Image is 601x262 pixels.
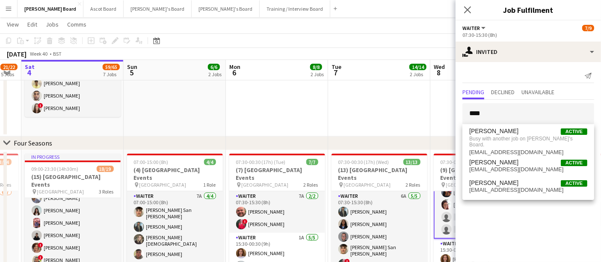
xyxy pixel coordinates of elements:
[7,21,19,28] span: View
[24,19,41,30] a: Edit
[561,180,587,187] span: Active
[406,182,420,188] span: 2 Roles
[432,68,445,77] span: 8
[561,160,587,166] span: Active
[582,25,594,31] span: 7/9
[462,25,487,31] button: Waiter
[83,0,124,17] button: Ascot Board
[25,154,121,161] div: In progress
[46,21,59,28] span: Jobs
[127,166,223,182] h3: (4) [GEOGRAPHIC_DATA] Events
[139,182,187,188] span: [GEOGRAPHIC_DATA]
[410,71,426,77] div: 2 Jobs
[242,182,289,188] span: [GEOGRAPHIC_DATA]
[27,21,37,28] span: Edit
[434,143,530,239] app-card-role: 07:30-15:30 (8h)[PERSON_NAME]![PERSON_NAME][GEOGRAPHIC_DATA]![PERSON_NAME][PERSON_NAME]
[469,187,587,194] span: daleyc2007@gmail.com
[561,128,587,135] span: Active
[25,63,35,71] span: Sat
[332,166,427,182] h3: (13) [GEOGRAPHIC_DATA] Events
[97,166,114,172] span: 18/19
[344,182,391,188] span: [GEOGRAPHIC_DATA]
[462,89,484,95] span: Pending
[1,71,17,77] div: 5 Jobs
[103,71,119,77] div: 7 Jobs
[260,0,330,17] button: Training / Interview Board
[469,179,518,187] span: Dale Woodend
[306,159,318,165] span: 7/7
[204,182,216,188] span: 1 Role
[330,68,341,77] span: 7
[99,188,114,195] span: 3 Roles
[243,219,248,224] span: !
[192,0,260,17] button: [PERSON_NAME]'s Board
[409,64,426,70] span: 14/14
[18,0,83,17] button: [PERSON_NAME] Board
[229,63,240,71] span: Mon
[491,89,515,95] span: Declined
[304,182,318,188] span: 2 Roles
[38,103,43,108] span: !
[208,64,220,70] span: 6/6
[469,159,518,166] span: Tyeson Daley
[32,166,79,172] span: 09:00-23:30 (14h30m)
[3,19,22,30] a: View
[127,63,137,71] span: Sun
[338,159,389,165] span: 07:30-00:30 (17h) (Wed)
[446,182,493,188] span: [GEOGRAPHIC_DATA]
[204,159,216,165] span: 4/4
[469,166,587,173] span: tyeson.alexandra@icloud.com
[53,51,62,57] div: BST
[28,51,50,57] span: Week 40
[126,68,137,77] span: 5
[228,68,240,77] span: 6
[42,19,62,30] a: Jobs
[124,0,192,17] button: [PERSON_NAME]'s Board
[469,128,518,135] span: James Dale
[24,68,35,77] span: 4
[229,191,325,233] app-card-role: Waiter7A2/207:30-15:30 (8h)[PERSON_NAME]![PERSON_NAME]
[7,50,27,58] div: [DATE]
[236,159,286,165] span: 07:30-00:30 (17h) (Tue)
[25,51,121,117] app-card-role: MULTISKILL PROFILES4/410:30-16:00 (5h30m)[PERSON_NAME][PERSON_NAME][PERSON_NAME]![PERSON_NAME]
[456,42,601,62] div: Invited
[462,32,594,38] div: 07:30-15:30 (8h)
[67,21,86,28] span: Comms
[0,64,18,70] span: 21/22
[434,63,445,71] span: Wed
[332,63,341,71] span: Tue
[469,149,587,156] span: jamesdale228@gmail.com
[311,71,324,77] div: 2 Jobs
[229,166,325,182] h3: (7) [GEOGRAPHIC_DATA] Events
[14,139,52,147] div: Four Seasons
[38,243,43,248] span: !
[25,173,121,188] h3: (15) [GEOGRAPHIC_DATA] Events
[208,71,222,77] div: 2 Jobs
[310,64,322,70] span: 8/8
[456,4,601,15] h3: Job Fulfilment
[103,64,120,70] span: 59/65
[403,159,420,165] span: 13/13
[37,188,84,195] span: [GEOGRAPHIC_DATA]
[521,89,554,95] span: Unavailable
[469,135,587,149] span: Busy with another job on [PERSON_NAME]'s Board.
[38,255,43,260] span: !
[441,159,491,165] span: 07:30-00:30 (17h) (Thu)
[462,25,480,31] span: Waiter
[64,19,90,30] a: Comms
[434,166,530,182] h3: (9) [GEOGRAPHIC_DATA] Events
[134,159,169,165] span: 07:00-15:00 (8h)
